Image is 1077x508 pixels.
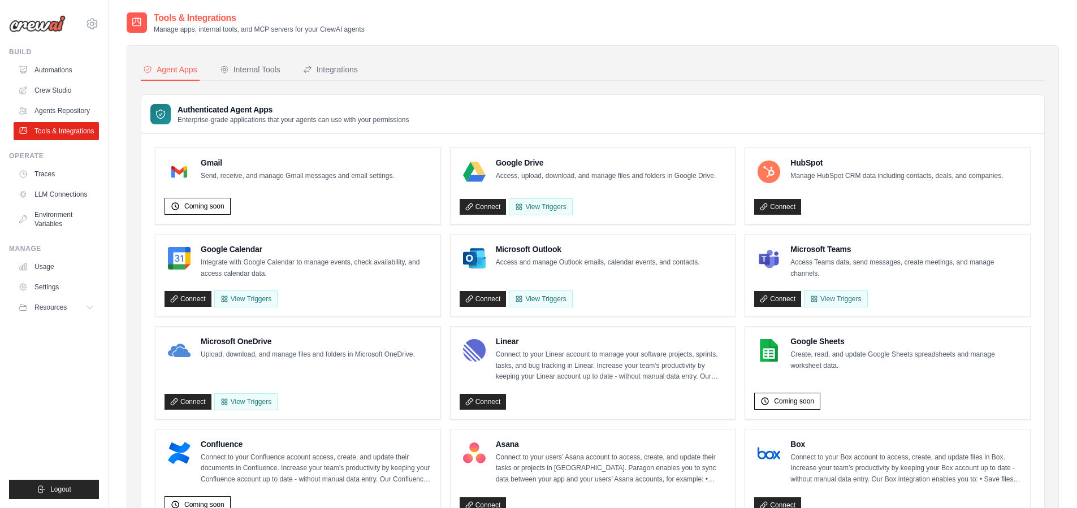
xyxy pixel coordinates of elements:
[496,244,700,255] h4: Microsoft Outlook
[168,339,191,362] img: Microsoft OneDrive Logo
[143,64,197,75] div: Agent Apps
[496,336,726,347] h4: Linear
[463,160,486,183] img: Google Drive Logo
[201,438,431,450] h4: Confluence
[790,438,1021,450] h4: Box
[790,349,1021,371] p: Create, read, and update Google Sheets spreadsheets and manage worksheet data.
[141,59,200,81] button: Agent Apps
[14,206,99,233] a: Environment Variables
[496,438,726,450] h4: Asana
[463,339,486,362] img: Linear Logo
[9,47,99,57] div: Build
[9,244,99,253] div: Manage
[463,247,486,270] img: Microsoft Outlook Logo
[790,171,1003,182] p: Manage HubSpot CRM data including contacts, deals, and companies.
[165,291,211,307] a: Connect
[201,244,431,255] h4: Google Calendar
[9,151,99,160] div: Operate
[496,452,726,485] p: Connect to your users’ Asana account to access, create, and update their tasks or projects in [GE...
[758,160,780,183] img: HubSpot Logo
[14,122,99,140] a: Tools & Integrations
[303,64,358,75] div: Integrations
[758,339,780,362] img: Google Sheets Logo
[496,171,716,182] p: Access, upload, download, and manage files and folders in Google Drive.
[496,157,716,168] h4: Google Drive
[754,199,801,215] a: Connect
[14,61,99,79] a: Automations
[14,185,99,203] a: LLM Connections
[214,393,278,410] : View Triggers
[201,157,395,168] h4: Gmail
[201,452,431,485] p: Connect to your Confluence account access, create, and update their documents in Confluence. Incr...
[201,171,395,182] p: Send, receive, and manage Gmail messages and email settings.
[154,25,365,34] p: Manage apps, internal tools, and MCP servers for your CrewAI agents
[168,160,191,183] img: Gmail Logo
[168,247,191,270] img: Google Calendar Logo
[790,157,1003,168] h4: HubSpot
[790,336,1021,347] h4: Google Sheets
[804,290,867,307] : View Triggers
[463,442,486,464] img: Asana Logo
[496,349,726,383] p: Connect to your Linear account to manage your software projects, sprints, tasks, and bug tracking...
[220,64,280,75] div: Internal Tools
[460,394,507,410] a: Connect
[14,278,99,296] a: Settings
[460,199,507,215] a: Connect
[496,257,700,268] p: Access and manage Outlook emails, calendar events, and contacts.
[9,480,99,499] button: Logout
[14,81,99,99] a: Crew Studio
[14,298,99,316] button: Resources
[201,336,415,347] h4: Microsoft OneDrive
[758,442,780,464] img: Box Logo
[14,258,99,276] a: Usage
[301,59,360,81] button: Integrations
[214,290,278,307] button: View Triggers
[790,452,1021,485] p: Connect to your Box account to access, create, and update files in Box. Increase your team’s prod...
[509,290,572,307] : View Triggers
[754,291,801,307] a: Connect
[9,15,66,32] img: Logo
[14,165,99,183] a: Traces
[758,247,780,270] img: Microsoft Teams Logo
[178,104,409,115] h3: Authenticated Agent Apps
[790,257,1021,279] p: Access Teams data, send messages, create meetings, and manage channels.
[34,303,67,312] span: Resources
[165,394,211,410] a: Connect
[154,11,365,25] h2: Tools & Integrations
[178,115,409,124] p: Enterprise-grade applications that your agents can use with your permissions
[218,59,283,81] button: Internal Tools
[460,291,507,307] a: Connect
[201,349,415,361] p: Upload, download, and manage files and folders in Microsoft OneDrive.
[201,257,431,279] p: Integrate with Google Calendar to manage events, check availability, and access calendar data.
[790,244,1021,255] h4: Microsoft Teams
[50,485,71,494] span: Logout
[774,397,814,406] span: Coming soon
[14,102,99,120] a: Agents Repository
[168,442,191,464] img: Confluence Logo
[184,202,224,211] span: Coming soon
[509,198,572,215] : View Triggers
